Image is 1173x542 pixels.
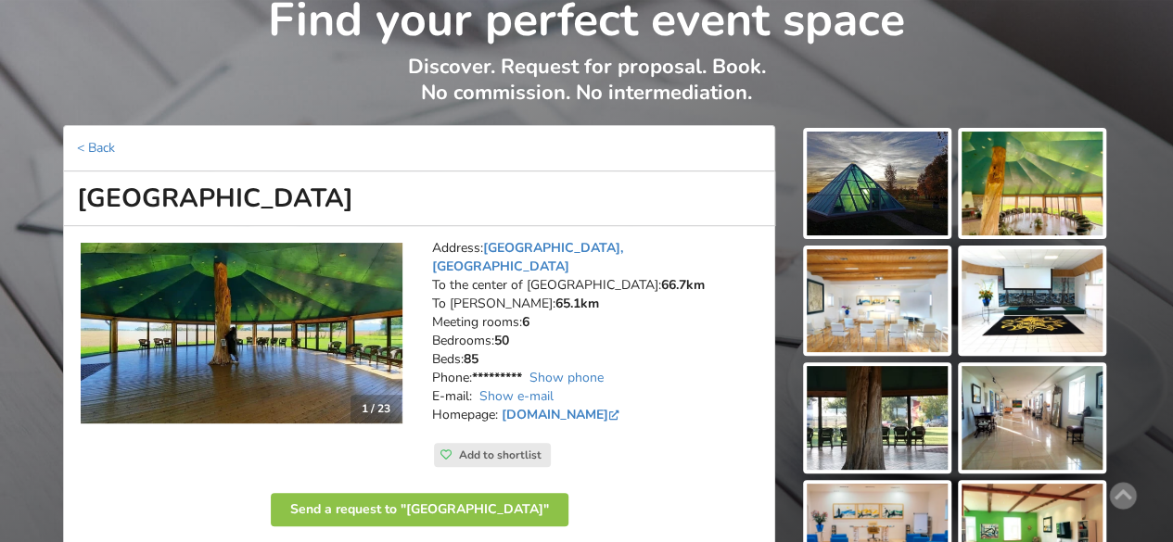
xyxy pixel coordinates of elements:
[661,276,705,294] strong: 66.7km
[64,54,1109,125] p: Discover. Request for proposal. Book. No commission. No intermediation.
[77,139,115,157] a: < Back
[63,171,775,226] h1: [GEOGRAPHIC_DATA]
[807,366,948,470] img: LIZARI ART Village | Jelgava Municipality | Event place - gallery picture
[962,132,1103,235] img: LIZARI ART Village | Jelgava Municipality | Event place - gallery picture
[807,249,948,353] img: LIZARI ART Village | Jelgava Municipality | Event place - gallery picture
[432,239,761,443] address: Address: To the center of [GEOGRAPHIC_DATA]: To [PERSON_NAME]: Meeting rooms: Bedrooms: Beds: Pho...
[962,366,1103,470] img: LIZARI ART Village | Jelgava Municipality | Event place - gallery picture
[81,243,402,423] img: Conference centre | Jelgava Municipality | LIZARI ART Village
[529,369,604,386] a: Show phone
[522,313,529,331] strong: 6
[271,493,568,526] button: Send a request to "[GEOGRAPHIC_DATA]"
[502,406,623,423] a: [DOMAIN_NAME]
[351,395,402,422] div: 1 / 23
[807,132,948,235] img: LIZARI ART Village | Jelgava Municipality | Event place - gallery picture
[81,243,402,423] a: Conference centre | Jelgava Municipality | LIZARI ART Village 1 / 23
[464,350,478,368] strong: 85
[962,249,1103,353] img: LIZARI ART Village | Jelgava Municipality | Event place - gallery picture
[479,387,554,405] a: Show e-mail
[432,239,623,275] a: [GEOGRAPHIC_DATA], [GEOGRAPHIC_DATA]
[494,332,509,349] strong: 50
[555,295,599,312] strong: 65.1km
[459,447,542,462] span: Add to shortlist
